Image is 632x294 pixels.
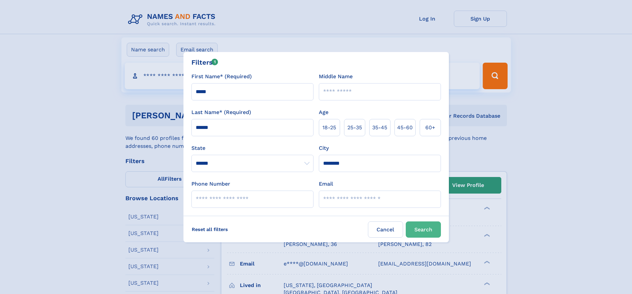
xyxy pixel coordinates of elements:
label: Middle Name [319,73,353,81]
label: Email [319,180,333,188]
button: Search [406,221,441,238]
label: Reset all filters [187,221,232,237]
label: City [319,144,329,152]
label: State [191,144,314,152]
label: Last Name* (Required) [191,108,251,116]
div: Filters [191,57,218,67]
span: 18‑25 [322,124,336,132]
label: Phone Number [191,180,230,188]
label: Cancel [368,221,403,238]
label: First Name* (Required) [191,73,252,81]
span: 45‑60 [397,124,413,132]
span: 35‑45 [372,124,387,132]
label: Age [319,108,328,116]
span: 60+ [425,124,435,132]
span: 25‑35 [347,124,362,132]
